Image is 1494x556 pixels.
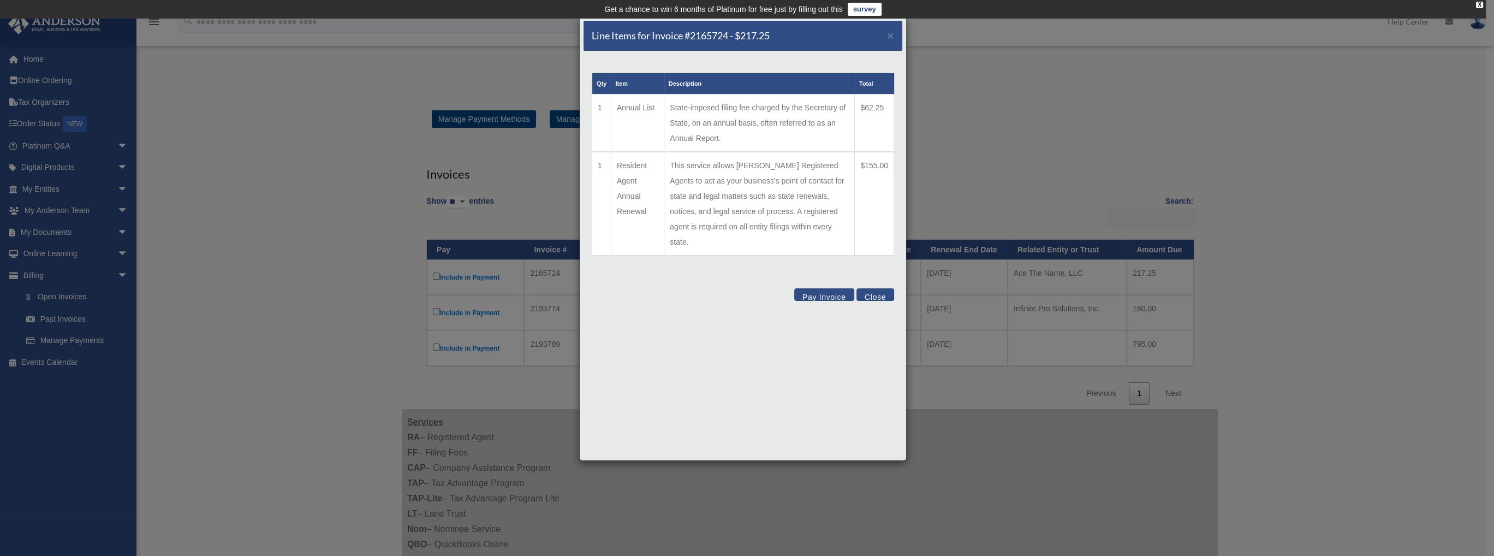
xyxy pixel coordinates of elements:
[611,73,664,94] th: Item
[855,73,894,94] th: Total
[664,73,855,94] th: Description
[855,94,894,152] td: $62.25
[592,152,611,256] td: 1
[664,152,855,256] td: This service allows [PERSON_NAME] Registered Agents to act as your business's point of contact fo...
[794,288,854,301] button: Pay Invoice
[592,29,770,43] h5: Line Items for Invoice #2165724 - $217.25
[856,288,894,301] button: Close
[611,94,664,152] td: Annual List
[887,29,894,42] span: ×
[611,152,664,256] td: Resident Agent Annual Renewal
[887,29,894,41] button: Close
[592,73,611,94] th: Qty
[855,152,894,256] td: $155.00
[604,3,843,16] div: Get a chance to win 6 months of Platinum for free just by filling out this
[1476,2,1483,8] div: close
[664,94,855,152] td: State-imposed filing fee charged by the Secretary of State, on an annual basis, often referred to...
[848,3,882,16] a: survey
[592,94,611,152] td: 1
